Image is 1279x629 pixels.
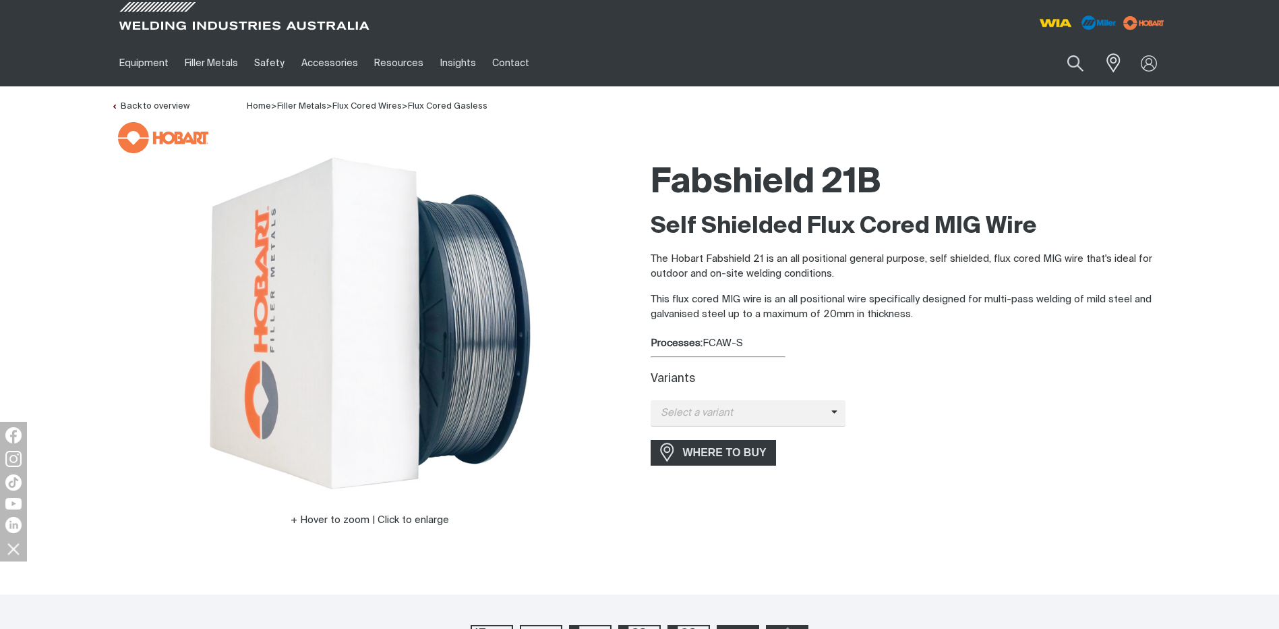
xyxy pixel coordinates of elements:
label: Variants [651,373,695,385]
a: Safety [246,40,293,86]
nav: Main [111,40,904,86]
a: Back to overview of Flux Cored Gasless [111,102,189,111]
img: LinkedIn [5,517,22,533]
img: hide socials [2,537,25,560]
strong: Processes: [651,338,703,348]
input: Product name or item number... [1035,47,1098,79]
a: Insights [432,40,483,86]
a: Filler Metals [177,40,246,86]
span: > [402,102,408,111]
span: WHERE TO BUY [674,442,775,464]
img: Hobart [118,122,208,153]
img: TikTok [5,474,22,491]
img: Facebook [5,427,22,443]
a: Home [247,101,271,111]
div: FCAW-S [651,336,1168,352]
button: Search products [1052,47,1098,79]
img: miller [1119,13,1168,33]
span: > [326,102,332,111]
a: WHERE TO BUY [651,440,777,465]
img: Instagram [5,451,22,467]
a: Flux Cored Gasless [408,102,487,111]
a: Accessories [293,40,366,86]
span: > [271,102,277,111]
h2: Self Shielded Flux Cored MIG Wire [651,212,1168,242]
a: Flux Cored Wires [332,102,402,111]
a: Equipment [111,40,177,86]
img: YouTube [5,498,22,510]
p: The Hobart Fabshield 21 is an all positional general purpose, self shielded, flux cored MIG wire ... [651,252,1168,282]
h1: Fabshield 21B [651,161,1168,205]
a: Resources [366,40,432,86]
button: Hover to zoom | Click to enlarge [282,512,457,528]
p: This flux cored MIG wire is an all positional wire specifically designed for multi-pass welding o... [651,292,1168,323]
span: Select a variant [651,406,831,421]
img: Fabshield 21B [202,155,539,492]
a: Filler Metals [277,102,326,111]
a: Contact [484,40,537,86]
span: Home [247,102,271,111]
